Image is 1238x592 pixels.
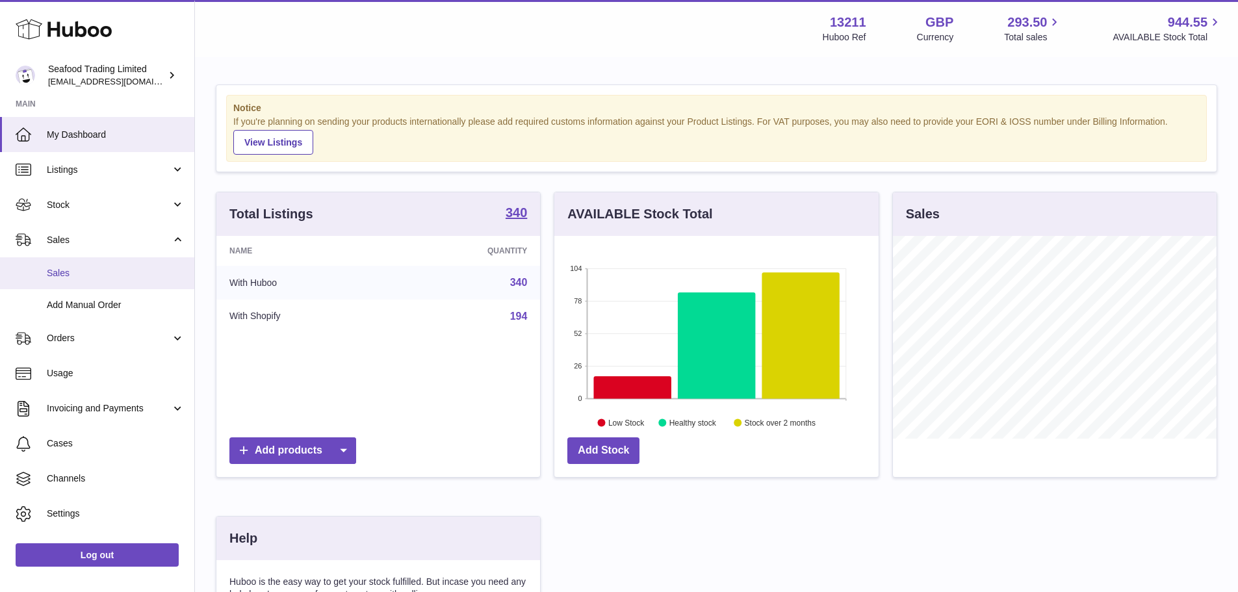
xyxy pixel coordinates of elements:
[925,14,953,31] strong: GBP
[47,367,185,380] span: Usage
[506,206,527,222] a: 340
[578,394,582,402] text: 0
[48,76,191,86] span: [EMAIL_ADDRESS][DOMAIN_NAME]
[47,472,185,485] span: Channels
[510,277,528,288] a: 340
[830,14,866,31] strong: 13211
[233,102,1200,114] strong: Notice
[47,332,171,344] span: Orders
[216,266,391,300] td: With Huboo
[1168,14,1207,31] span: 944.55
[1004,14,1062,44] a: 293.50 Total sales
[1007,14,1047,31] span: 293.50
[574,329,582,337] text: 52
[229,437,356,464] a: Add products
[391,236,541,266] th: Quantity
[48,63,165,88] div: Seafood Trading Limited
[16,66,35,85] img: internalAdmin-13211@internal.huboo.com
[574,297,582,305] text: 78
[506,206,527,219] strong: 340
[1113,14,1222,44] a: 944.55 AVAILABLE Stock Total
[47,508,185,520] span: Settings
[47,199,171,211] span: Stock
[608,418,645,427] text: Low Stock
[233,116,1200,155] div: If you're planning on sending your products internationally please add required customs informati...
[216,236,391,266] th: Name
[510,311,528,322] a: 194
[229,530,257,547] h3: Help
[47,299,185,311] span: Add Manual Order
[16,543,179,567] a: Log out
[1113,31,1222,44] span: AVAILABLE Stock Total
[47,437,185,450] span: Cases
[570,264,582,272] text: 104
[574,362,582,370] text: 26
[47,234,171,246] span: Sales
[1004,31,1062,44] span: Total sales
[47,129,185,141] span: My Dashboard
[669,418,717,427] text: Healthy stock
[47,402,171,415] span: Invoicing and Payments
[567,437,639,464] a: Add Stock
[567,205,712,223] h3: AVAILABLE Stock Total
[823,31,866,44] div: Huboo Ref
[917,31,954,44] div: Currency
[47,164,171,176] span: Listings
[906,205,940,223] h3: Sales
[216,300,391,333] td: With Shopify
[745,418,816,427] text: Stock over 2 months
[229,205,313,223] h3: Total Listings
[233,130,313,155] a: View Listings
[47,267,185,279] span: Sales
